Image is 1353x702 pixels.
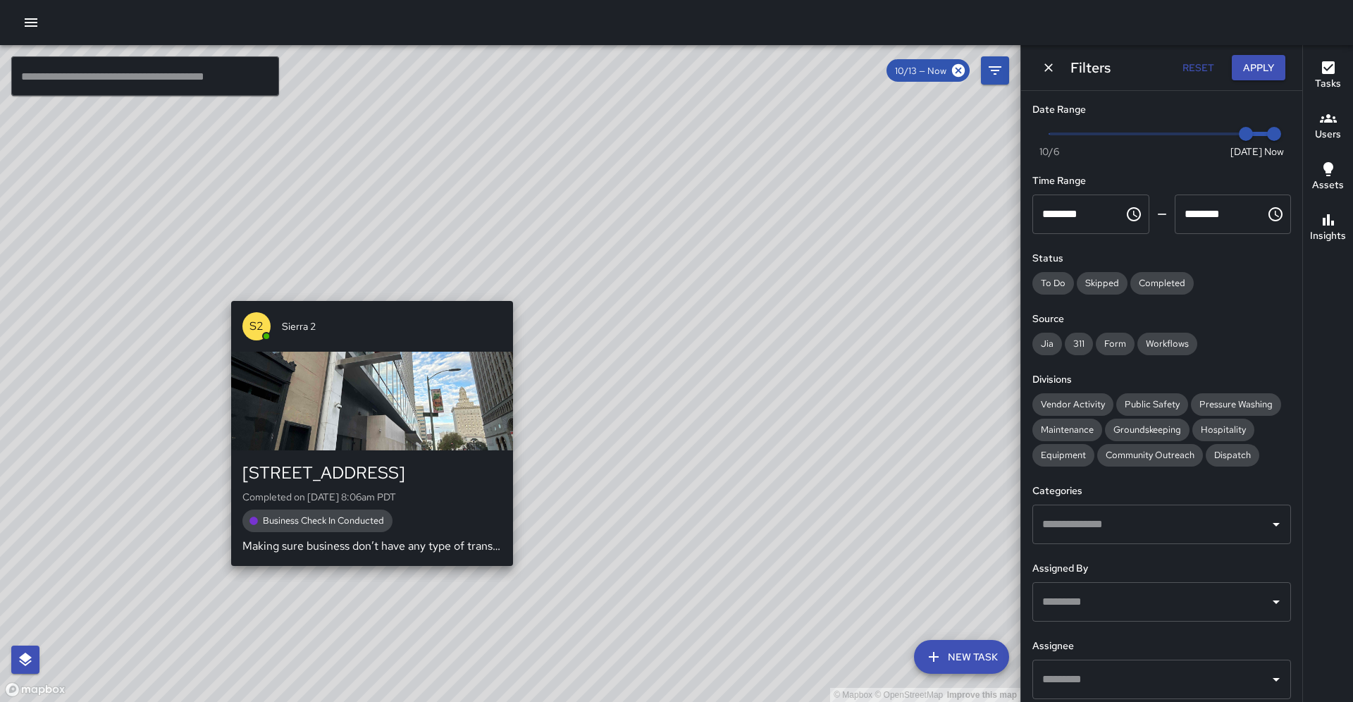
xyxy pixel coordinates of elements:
div: Community Outreach [1097,444,1203,467]
div: Hospitality [1192,419,1254,441]
button: Users [1303,101,1353,152]
span: Completed [1130,277,1194,289]
h6: Categories [1032,484,1291,499]
div: Pressure Washing [1191,393,1281,416]
button: Choose time, selected time is 12:00 AM [1120,200,1148,228]
button: Open [1266,670,1286,689]
h6: Time Range [1032,173,1291,189]
div: Equipment [1032,444,1094,467]
div: Groundskeeping [1105,419,1190,441]
span: Now [1264,144,1284,159]
span: Vendor Activity [1032,398,1113,410]
span: 10/6 [1039,144,1059,159]
h6: Users [1315,127,1341,142]
span: Sierra 2 [282,319,502,333]
div: Maintenance [1032,419,1102,441]
span: Pressure Washing [1191,398,1281,410]
button: Insights [1303,203,1353,254]
div: To Do [1032,272,1074,295]
button: Open [1266,515,1286,534]
div: 311 [1065,333,1093,355]
div: Vendor Activity [1032,393,1113,416]
p: Completed on [DATE] 8:06am PDT [242,490,502,504]
h6: Date Range [1032,102,1291,118]
span: Hospitality [1192,424,1254,436]
span: 311 [1065,338,1093,350]
span: Equipment [1032,449,1094,461]
button: New Task [914,640,1009,674]
div: Dispatch [1206,444,1259,467]
span: To Do [1032,277,1074,289]
span: Community Outreach [1097,449,1203,461]
div: [STREET_ADDRESS] [242,462,502,484]
h6: Assignee [1032,639,1291,654]
span: [DATE] [1230,144,1262,159]
button: S2Sierra 2[STREET_ADDRESS]Completed on [DATE] 8:06am PDTBusiness Check In ConductedMaking sure bu... [231,301,513,566]
span: 10/13 — Now [886,65,955,77]
button: Open [1266,592,1286,612]
p: Making sure business don’t have any type of transit [MEDICAL_DATA] under doors due to the fact of... [242,538,502,555]
span: Workflows [1137,338,1197,350]
span: Business Check In Conducted [254,515,393,526]
span: Public Safety [1116,398,1188,410]
h6: Tasks [1315,76,1341,92]
button: Apply [1232,55,1285,81]
button: Assets [1303,152,1353,203]
div: Completed [1130,272,1194,295]
h6: Insights [1310,228,1346,244]
span: Maintenance [1032,424,1102,436]
h6: Assigned By [1032,561,1291,577]
div: Workflows [1137,333,1197,355]
div: Skipped [1077,272,1127,295]
span: Dispatch [1206,449,1259,461]
button: Reset [1175,55,1221,81]
span: Skipped [1077,277,1127,289]
button: Filters [981,56,1009,85]
h6: Divisions [1032,372,1291,388]
div: Jia [1032,333,1062,355]
span: Jia [1032,338,1062,350]
button: Dismiss [1038,57,1059,78]
h6: Filters [1070,56,1111,79]
div: Public Safety [1116,393,1188,416]
h6: Source [1032,312,1291,327]
p: S2 [249,318,264,335]
h6: Assets [1312,178,1344,193]
div: 10/13 — Now [886,59,970,82]
span: Groundskeeping [1105,424,1190,436]
div: Form [1096,333,1135,355]
span: Form [1096,338,1135,350]
button: Choose time, selected time is 11:59 PM [1261,200,1290,228]
button: Tasks [1303,51,1353,101]
h6: Status [1032,251,1291,266]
